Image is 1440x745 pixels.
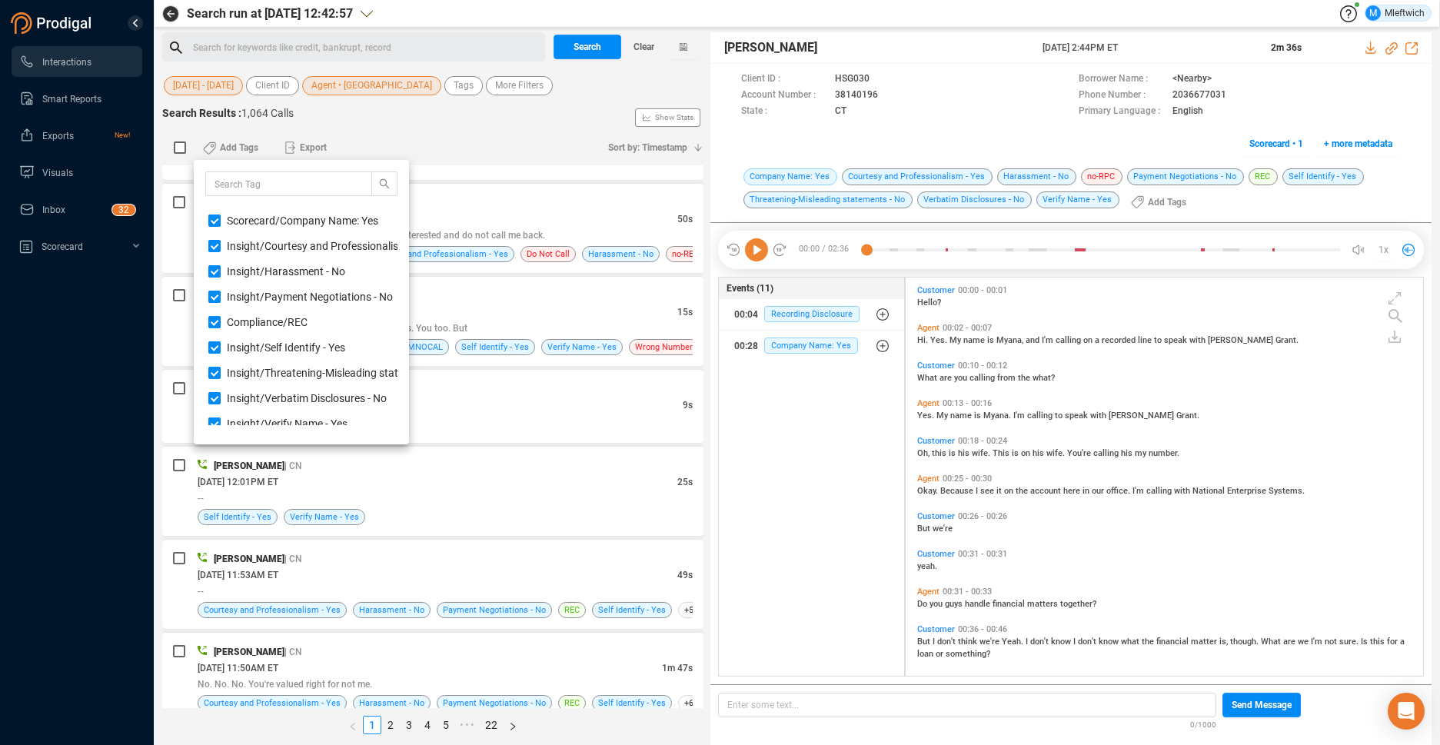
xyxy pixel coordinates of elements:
span: What [917,373,939,383]
span: [PERSON_NAME] [724,38,817,57]
span: calling [1093,448,1121,458]
span: Grant. [1176,411,1199,421]
input: Search Tag [215,175,348,192]
span: But [917,637,933,647]
button: + more metadata [1315,131,1401,156]
span: Verify Name - Yes [290,510,359,524]
span: Hello? [917,298,941,308]
span: Borrower Name : [1079,72,1165,88]
span: Courtesy and Professionalism - Yes [371,247,508,261]
span: National [1192,486,1227,496]
li: 2 [381,716,400,734]
span: matter [1191,637,1219,647]
span: guys [945,599,965,609]
span: calling [1027,411,1055,421]
span: no-REC [672,247,699,261]
span: +5 more [678,602,722,618]
span: Interactions [42,57,91,68]
span: You're [1067,448,1093,458]
span: you [954,373,969,383]
span: from [997,373,1018,383]
span: 00:10 - 00:12 [955,361,1010,371]
span: Myana. [983,411,1013,421]
span: 50s [677,214,693,224]
span: Harassment - No [588,247,653,261]
span: this [1370,637,1387,647]
div: 00:28 [734,334,758,358]
span: Account Number : [741,88,827,104]
span: Yes. [917,411,936,421]
li: 1 [363,716,381,734]
span: Visuals [42,168,73,178]
span: Do [917,599,930,609]
span: name [963,335,987,345]
span: calling [969,373,997,383]
span: search [372,178,397,189]
span: REC [564,603,580,617]
span: is [974,411,983,421]
div: [PERSON_NAME]| CN[DATE] 12:01PM ET25s--Self Identify - YesVerify Name - Yes [162,447,703,536]
span: 00:31 - 00:33 [939,587,995,597]
span: is [1012,448,1021,458]
span: Yeah. [1002,637,1026,647]
span: Myana, [996,335,1026,345]
a: Smart Reports [19,83,130,114]
span: [DATE] - [DATE] [173,76,234,95]
span: with [1174,486,1192,496]
span: CT [835,104,846,120]
span: Harassment - No [359,696,424,710]
span: Courtesy and Professionalism - Yes [842,168,993,185]
button: Search [554,35,621,59]
span: Search [574,35,601,59]
span: 9s [683,400,693,411]
span: number. [1149,448,1179,458]
span: and [1026,335,1042,345]
span: calling [1146,486,1174,496]
span: 1x [1378,238,1388,262]
li: 3 [400,716,418,734]
span: is, [1219,637,1230,647]
a: 3 [401,717,417,733]
span: account [1030,486,1063,496]
span: I [976,486,980,496]
span: Payment Negotiations - No [443,696,546,710]
li: 5 [437,716,455,734]
li: Next Page [503,716,523,734]
span: <Nearby> [1172,72,1212,88]
span: Customer [917,549,955,559]
span: with [1090,411,1109,421]
span: My [936,411,950,421]
span: his [1121,448,1135,458]
span: are [1283,637,1298,647]
span: financial [993,599,1027,609]
span: I'm [1013,411,1027,421]
span: But [917,524,933,534]
span: Insight/ Harassment - No [227,265,345,278]
span: Phone Number : [1079,88,1165,104]
span: don't [1078,637,1099,647]
span: here [1063,486,1082,496]
span: Recording Disclosure [764,306,860,322]
span: Export [300,135,327,160]
span: Agent [917,398,939,408]
span: 00:00 / 02:36 [787,238,866,261]
span: the [1018,373,1033,383]
span: Scorecard [42,241,83,252]
span: Verify Name - Yes [1036,191,1119,208]
button: Add Tags [194,135,268,160]
span: HSG030 [835,72,870,88]
span: know [1051,637,1073,647]
a: Interactions [19,46,130,77]
span: 2m 36s [1271,42,1302,53]
span: Company Name: Yes [764,338,858,354]
button: Show Stats [635,108,700,127]
span: Oh, [917,448,932,458]
span: with [1189,335,1208,345]
span: Search run at [DATE] 12:42:57 [187,5,353,23]
button: Agent • [GEOGRAPHIC_DATA] [302,76,441,95]
span: I'm [1311,637,1325,647]
span: this [932,448,949,458]
span: Courtesy and Professionalism - Yes [204,696,341,710]
span: though. [1230,637,1261,647]
span: 1,064 Calls [241,107,294,119]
